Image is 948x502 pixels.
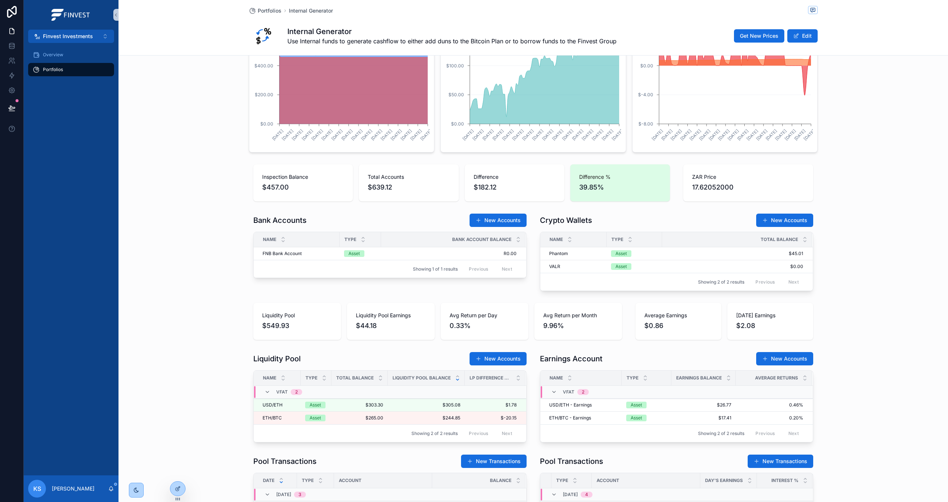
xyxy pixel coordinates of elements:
span: $44.18 [356,321,426,331]
a: 0.46% [736,402,803,408]
text: [DATE] [291,128,304,141]
span: $0.86 [644,321,712,331]
a: $45.01 [662,251,803,257]
a: Portfolios [249,7,281,14]
button: New Transactions [461,455,527,468]
tspan: $50.00 [448,92,464,97]
button: New Transactions [748,455,813,468]
span: $457.00 [262,182,344,193]
span: Name [550,237,563,242]
a: $26.77 [676,402,731,408]
span: Avg Return per Month [543,312,613,319]
span: Liquidity Pool Earnings [356,312,426,319]
text: [DATE] [708,128,721,141]
text: [DATE] [380,128,393,141]
span: Difference % [579,173,661,181]
span: ETH/BTC - Earnings [549,415,591,421]
span: $305.08 [392,402,460,408]
text: [DATE] [419,128,433,141]
span: Type [344,237,356,242]
a: Internal Generator [289,7,333,14]
h1: Pool Transactions [253,456,317,466]
text: [DATE] [350,128,363,141]
text: [DATE] [660,128,673,141]
a: Asset [344,250,377,257]
span: Portfolios [258,7,281,14]
text: [DATE] [755,128,768,141]
span: VALR [549,264,560,270]
span: Average Earnings [644,312,712,319]
span: Name [263,237,276,242]
span: 0.20% [736,415,803,421]
a: FNB Bank Account [263,251,335,257]
div: 2 [582,389,584,395]
text: [DATE] [301,128,314,141]
text: [DATE] [591,128,604,141]
text: [DATE] [481,128,495,141]
span: Average Returns [755,375,798,381]
tspan: $0.00 [260,121,273,127]
a: Asset [626,415,667,421]
span: Type [306,375,317,381]
text: [DATE] [651,128,664,141]
div: 4 [585,492,588,498]
a: Asset [611,263,658,270]
a: New Accounts [756,352,813,365]
span: Account [339,478,361,483]
div: Asset [310,415,321,421]
h1: Bank Accounts [253,215,307,225]
a: USD/ETH [263,402,296,408]
span: VFat [563,389,574,395]
div: Asset [631,415,642,421]
span: Finvest Investments [43,33,93,40]
a: Asset [305,402,327,408]
text: [DATE] [330,128,344,141]
span: Showing 2 of 2 results [698,431,744,436]
a: $303.30 [336,402,383,408]
h1: Liquidity Pool [253,354,301,364]
span: Get New Prices [740,32,778,40]
span: Total Balance [761,237,798,242]
a: $244.85 [392,415,460,421]
text: [DATE] [774,128,787,141]
span: [DATE] [563,492,578,498]
div: Asset [348,250,360,257]
span: ZAR Price [692,173,804,181]
text: [DATE] [541,128,555,141]
p: [PERSON_NAME] [52,485,94,492]
a: $17.41 [676,415,731,421]
a: $1.78 [465,402,517,408]
tspan: $0.00 [451,121,464,127]
text: [DATE] [581,128,594,141]
span: Liquidity Pool [262,312,332,319]
tspan: $100.00 [446,63,464,68]
div: scrollable content [24,43,118,86]
span: Showing 2 of 2 results [698,279,744,285]
h1: Pool Transactions [540,456,603,466]
span: Difference [474,173,555,181]
span: ETH/BTC [263,415,282,421]
span: Account [597,478,619,483]
span: Type [556,478,568,483]
text: [DATE] [802,128,816,141]
span: [DATE] Earnings [736,312,804,319]
div: chart [254,6,430,148]
div: chart [637,6,813,148]
span: $639.12 [368,182,450,193]
span: 9.96% [543,321,613,331]
span: Portfolios [43,67,63,73]
text: [DATE] [736,128,750,141]
button: New Accounts [470,352,527,365]
text: [DATE] [670,128,683,141]
span: USD/ETH - Earnings [549,402,592,408]
span: 39.85% [579,182,661,193]
span: Total Accounts [368,173,450,181]
span: Type [627,375,638,381]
